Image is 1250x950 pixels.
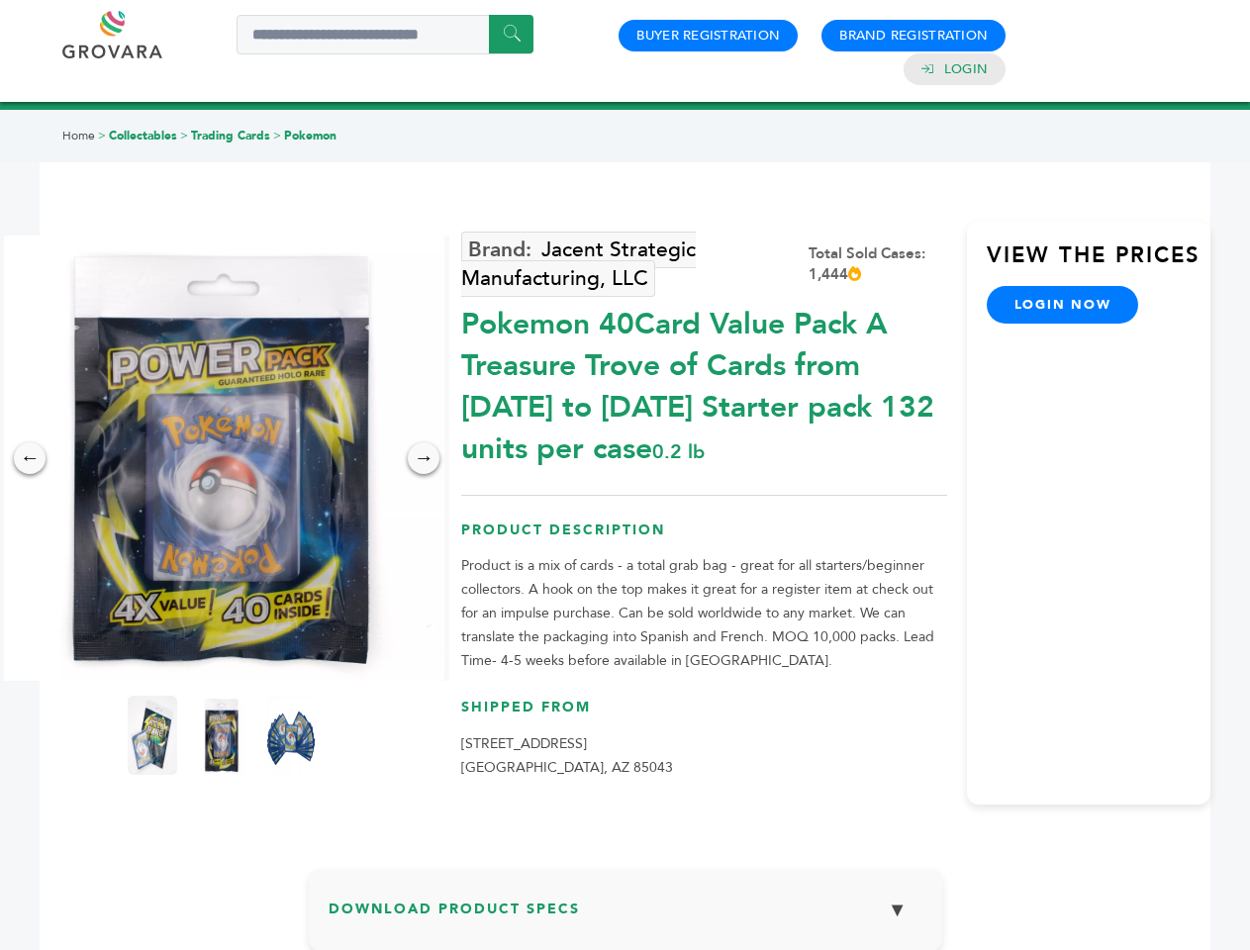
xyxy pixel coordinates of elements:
p: [STREET_ADDRESS] [GEOGRAPHIC_DATA], AZ 85043 [461,732,947,780]
h3: View the Prices [987,240,1210,286]
span: > [273,128,281,143]
div: Pokemon 40Card Value Pack A Treasure Trove of Cards from [DATE] to [DATE] Starter pack 132 units ... [461,294,947,470]
div: Total Sold Cases: 1,444 [809,243,947,285]
h3: Product Description [461,521,947,555]
a: Collectables [109,128,177,143]
div: → [408,442,439,474]
a: Home [62,128,95,143]
span: > [98,128,106,143]
h3: Shipped From [461,698,947,732]
a: Pokemon [284,128,337,143]
div: ← [14,442,46,474]
a: login now [987,286,1139,324]
p: Product is a mix of cards - a total grab bag - great for all starters/beginner collectors. A hook... [461,554,947,673]
a: Buyer Registration [636,27,780,45]
a: Trading Cards [191,128,270,143]
button: ▼ [873,889,922,931]
span: > [180,128,188,143]
span: 0.2 lb [652,438,705,465]
img: Pokemon 40-Card Value Pack – A Treasure Trove of Cards from 1996 to 2024 - Starter pack! 132 unit... [266,696,316,775]
img: Pokemon 40-Card Value Pack – A Treasure Trove of Cards from 1996 to 2024 - Starter pack! 132 unit... [128,696,177,775]
img: Pokemon 40-Card Value Pack – A Treasure Trove of Cards from 1996 to 2024 - Starter pack! 132 unit... [197,696,246,775]
a: Brand Registration [839,27,988,45]
a: Login [944,60,988,78]
h3: Download Product Specs [329,889,922,946]
a: Jacent Strategic Manufacturing, LLC [461,232,696,297]
input: Search a product or brand... [237,15,533,54]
